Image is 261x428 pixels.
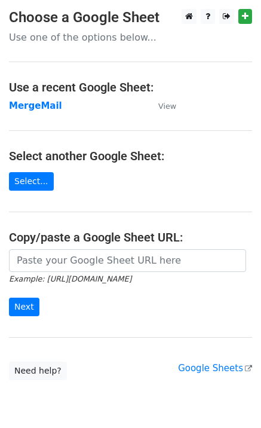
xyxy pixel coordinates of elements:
a: MergeMail [9,100,62,111]
input: Paste your Google Sheet URL here [9,249,246,272]
p: Use one of the options below... [9,31,252,44]
h3: Choose a Google Sheet [9,9,252,26]
h4: Copy/paste a Google Sheet URL: [9,230,252,244]
small: View [158,102,176,111]
input: Next [9,298,39,316]
a: Select... [9,172,54,191]
h4: Select another Google Sheet: [9,149,252,163]
a: Need help? [9,362,67,380]
a: View [146,100,176,111]
h4: Use a recent Google Sheet: [9,80,252,94]
a: Google Sheets [178,363,252,374]
small: Example: [URL][DOMAIN_NAME] [9,274,131,283]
